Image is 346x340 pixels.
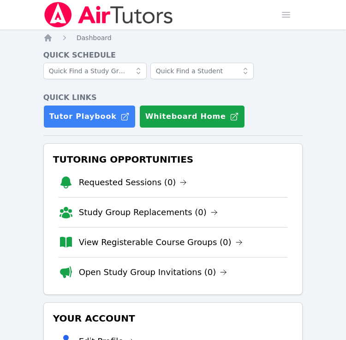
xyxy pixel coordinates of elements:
[79,236,243,249] a: View Registerable Course Groups (0)
[43,105,136,128] a: Tutor Playbook
[43,33,303,42] nav: Breadcrumb
[43,63,147,79] input: Quick Find a Study Group
[139,105,245,128] button: Whiteboard Home
[77,33,112,42] a: Dashboard
[51,151,295,168] h3: Tutoring Opportunities
[150,63,254,79] input: Quick Find a Student
[43,2,174,28] img: Air Tutors
[79,266,227,279] a: Open Study Group Invitations (0)
[43,92,303,103] h4: Quick Links
[79,176,187,189] a: Requested Sessions (0)
[77,34,112,41] span: Dashboard
[43,50,303,61] h4: Quick Schedule
[79,206,218,219] a: Study Group Replacements (0)
[51,310,295,327] h3: Your Account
